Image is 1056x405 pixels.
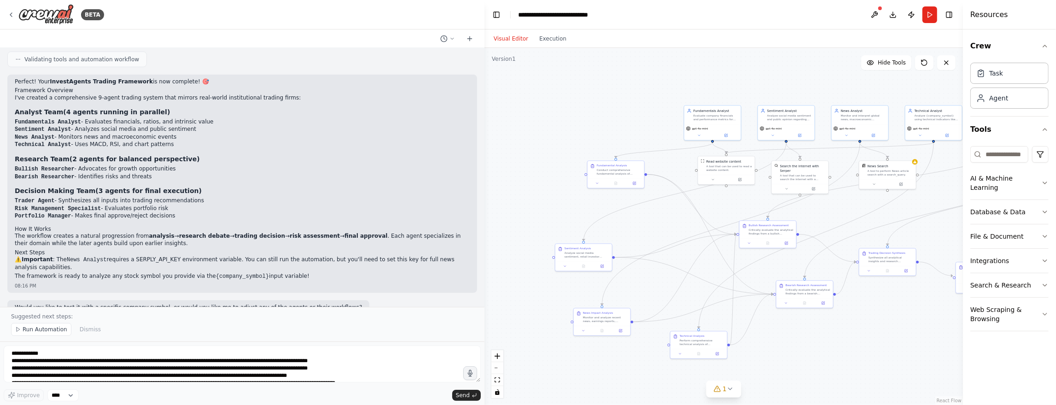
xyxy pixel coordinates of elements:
[15,282,470,289] div: 08:16 PM
[11,323,71,336] button: Run Automation
[149,233,175,239] strong: analysis
[786,283,827,287] div: Bearish Research Assessment
[698,156,755,185] div: ScrapeWebsiteToolRead website contentA tool that can be used to read a website content.
[290,233,340,239] strong: risk assessment
[583,311,613,315] div: News Impact Analysis
[858,143,890,158] g: Edge from 3cbbf244-43d7-45a2-b54c-1709dc1314d6 to ed5e339b-8e5a-46a7-a85d-979f2f135851
[771,160,829,194] div: SerperDevToolSearch the internet with SerperA tool that can be used to search the internet with a...
[680,334,705,338] div: Technical Analysis
[534,33,572,44] button: Execution
[565,247,591,250] div: Sentiment Analysis
[456,392,470,399] span: Send
[970,273,1049,297] button: Search & Research
[15,94,470,102] p: I've created a comprehensive 9-agent trading system that mirrors real-world institutional trading...
[836,260,856,297] g: Edge from f507221c-2b4a-4803-99c7-24424baa44dc to 76025fcd-c08a-4895-887d-fb6369932643
[841,114,886,121] div: Monitor and interpret global news, macroeconomic indicators, and market-moving events that could ...
[234,233,285,239] strong: trading decision
[15,119,81,125] code: Fundamentals Analyst
[888,182,914,187] button: Open in side panel
[613,143,715,158] g: Edge from fc3c7217-2561-41e8-abf5-b65e5b2983b9 to 55208963-0e4b-4295-bbee-818ad5b2091c
[15,249,470,257] h2: Next Steps
[758,105,815,141] div: Sentiment AnalystAnalyze social media sentiment and public opinion regarding {company_symbol} usi...
[592,328,612,334] button: No output available
[15,87,470,94] h2: Framework Overview
[831,105,889,141] div: News AnalystMonitor and interpret global news, macroeconomic indicators, and market-moving events...
[713,133,739,138] button: Open in side panel
[15,107,470,117] h3: (4 agents running in parallel)
[989,69,1003,78] div: Task
[943,8,956,21] button: Hide right sidebar
[15,141,71,148] code: Technical Analyst
[778,241,794,246] button: Open in side panel
[573,308,631,336] div: News Impact AnalysisMonitor and analyze recent news, earnings reports, macroeconomic developments...
[970,200,1049,224] button: Database & Data
[898,268,914,274] button: Open in side panel
[491,386,503,398] button: toggle interactivity
[775,164,778,167] img: SerperDevTool
[492,55,516,63] div: Version 1
[758,241,777,246] button: No output available
[4,389,44,401] button: Improve
[50,78,153,85] strong: InvestAgents Trading Framework
[841,108,886,113] div: News Analyst
[878,268,897,274] button: No output available
[15,256,470,271] p: ⚠️ : The requires a SERPLY_API_KEY environment variable. You can still run the automation, but yo...
[15,174,75,180] code: Bearish Researcher
[919,260,953,278] g: Edge from 76025fcd-c08a-4895-887d-fb6369932643 to 52003ae0-035f-44f4-b2c9-e9d24bb4cc7c
[437,33,459,44] button: Switch to previous chat
[970,59,1049,116] div: Crew
[633,292,773,324] g: Edge from 3fe7d57c-d43e-4e4b-a98e-072eb6215ce9 to f507221c-2b4a-4803-99c7-24424baa44dc
[615,232,736,260] g: Edge from cc42a2e3-f7ff-4216-ba8f-9c6824339861 to 251e8b7a-c852-489d-844b-121eeed2e022
[81,9,104,20] div: BETA
[15,134,54,141] code: News Analyst
[15,166,75,172] code: Bullish Researcher
[727,177,753,182] button: Open in side panel
[970,298,1049,331] button: Web Scraping & Browsing
[692,127,708,130] span: gpt-4o-mini
[15,304,362,311] p: Would you like to test it with a specific company symbol, or would you like me to adjust any of t...
[970,142,1049,339] div: Tools
[15,155,70,163] strong: Research Team
[11,313,473,320] p: Suggested next steps:
[670,331,728,359] div: Technical AnalysisPerform comprehensive technical analysis of {company_symbol} using key indicato...
[706,159,741,164] div: Read website content
[800,186,827,192] button: Open in side panel
[749,228,793,235] div: Critically evaluate the analytical findings from a bullish perspective. Challenge bearish assumpt...
[216,273,269,280] code: {company_symbol}
[633,232,736,324] g: Edge from 3fe7d57c-d43e-4e4b-a98e-072eb6215ce9 to 251e8b7a-c852-489d-844b-121eeed2e022
[574,264,593,269] button: No output available
[15,212,470,220] li: - Makes final approve/reject decisions
[15,126,71,133] code: Sentiment Analyst
[15,126,470,134] li: - Analyzes social media and public sentiment
[767,114,812,121] div: Analyze social media sentiment and public opinion regarding {company_symbol} using advanced senti...
[724,143,936,153] g: Edge from 634bcade-bc04-4f0e-ac1f-1df26c7ac039 to b9fda8d9-cad5-4526-bc59-60b0772f6849
[15,154,470,164] h3: (2 agents for balanced perspective)
[587,160,645,188] div: Fundamental AnalysisConduct comprehensive fundamental analysis of {company_symbol}, including fin...
[462,33,477,44] button: Start a new chat
[862,164,866,167] img: SerplyNewsSearchTool
[600,143,862,305] g: Edge from 3cbbf244-43d7-45a2-b54c-1709dc1314d6 to 3fe7d57c-d43e-4e4b-a98e-072eb6215ce9
[694,114,738,121] div: Evaluate company financials and performance metrics for {company_symbol}, identifying intrinsic v...
[706,381,741,398] button: 1
[859,248,916,276] div: Trading Decision SynthesisSynthesize all analytical insights and research perspectives to formula...
[970,166,1049,200] button: AI & Machine Learning
[15,134,470,141] li: - Monitors news and macroeconomic events
[615,255,773,297] g: Edge from cc42a2e3-f7ff-4216-ba8f-9c6824339861 to f507221c-2b4a-4803-99c7-24424baa44dc
[765,143,1009,218] g: Edge from bf404670-61bf-4b8b-a581-1b62db895cb6 to 251e8b7a-c852-489d-844b-121eeed2e022
[694,108,738,113] div: Fundamentals Analyst
[452,390,481,401] button: Send
[613,328,628,334] button: Open in side panel
[689,351,708,357] button: No output available
[915,114,959,121] div: Analyze {company_symbol} using technical indicators like MACD, RSI, moving averages, and chart pa...
[518,10,613,19] nav: breadcrumb
[491,374,503,386] button: fit view
[22,256,53,263] strong: Important
[767,108,812,113] div: Sentiment Analyst
[17,392,40,399] span: Improve
[583,316,628,323] div: Monitor and analyze recent news, earnings reports, macroeconomic developments, and industry trend...
[597,168,642,176] div: Conduct comprehensive fundamental analysis of {company_symbol}, including financial statement ana...
[15,108,63,116] strong: Analyst Team
[970,249,1049,273] button: Integrations
[15,205,470,213] li: - Evaluates portfolio risk
[799,232,856,264] g: Edge from 251e8b7a-c852-489d-844b-121eeed2e022 to 76025fcd-c08a-4895-887d-fb6369932643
